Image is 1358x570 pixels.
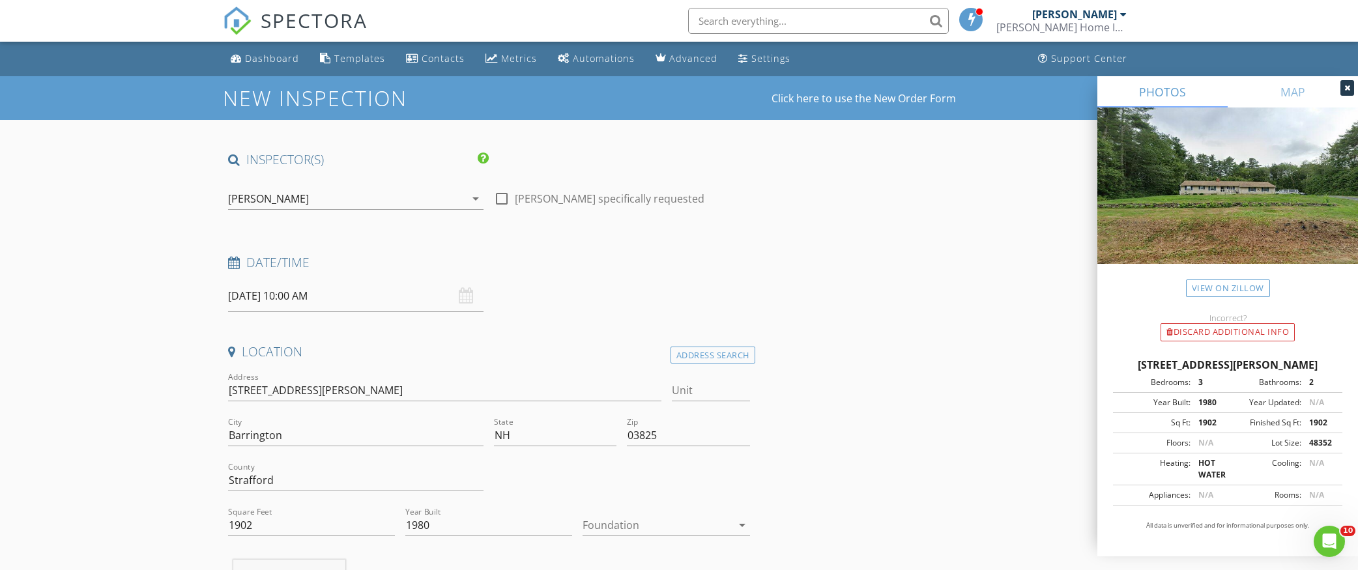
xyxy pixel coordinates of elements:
div: [PERSON_NAME] [1032,8,1117,21]
p: All data is unverified and for informational purposes only. [1113,521,1342,530]
div: HOT WATER [1191,457,1228,481]
div: Bathrooms: [1228,377,1301,388]
span: N/A [1309,457,1324,468]
a: Metrics [480,47,542,71]
div: Settings [751,52,790,64]
img: The Best Home Inspection Software - Spectora [223,7,252,35]
i: arrow_drop_down [468,191,484,207]
div: Discard Additional info [1161,323,1295,341]
div: Knox Home Inspections [996,21,1127,34]
div: Appliances: [1117,489,1191,501]
div: Cooling: [1228,457,1301,481]
div: Address Search [671,347,755,364]
a: PHOTOS [1097,76,1228,107]
div: Automations [573,52,635,64]
div: Sq Ft: [1117,417,1191,429]
h4: INSPECTOR(S) [228,151,489,168]
h4: Date/Time [228,254,750,271]
span: N/A [1309,397,1324,408]
a: View on Zillow [1186,279,1270,297]
div: Templates [334,52,385,64]
div: Lot Size: [1228,437,1301,449]
span: N/A [1198,489,1213,500]
div: Floors: [1117,437,1191,449]
div: 3 [1191,377,1228,388]
div: Advanced [669,52,717,64]
span: SPECTORA [261,7,368,34]
div: Finished Sq Ft: [1228,417,1301,429]
div: Heating: [1117,457,1191,481]
div: Contacts [422,52,465,64]
input: Search everything... [688,8,949,34]
div: 2 [1301,377,1338,388]
div: 1902 [1191,417,1228,429]
div: [STREET_ADDRESS][PERSON_NAME] [1113,357,1342,373]
a: Dashboard [225,47,304,71]
iframe: Intercom live chat [1314,526,1345,557]
a: Templates [315,47,390,71]
a: Automations (Basic) [553,47,640,71]
div: Year Built: [1117,397,1191,408]
div: Bedrooms: [1117,377,1191,388]
a: SPECTORA [223,18,368,45]
h4: Location [228,343,750,360]
a: MAP [1228,76,1358,107]
span: N/A [1309,489,1324,500]
i: arrow_drop_down [734,517,750,533]
h1: New Inspection [223,87,512,109]
a: Settings [733,47,796,71]
div: Rooms: [1228,489,1301,501]
div: [PERSON_NAME] [228,193,309,205]
div: 1902 [1301,417,1338,429]
a: Contacts [401,47,470,71]
a: Support Center [1033,47,1133,71]
img: streetview [1097,107,1358,295]
div: Incorrect? [1097,313,1358,323]
a: Advanced [650,47,723,71]
div: 48352 [1301,437,1338,449]
div: Year Updated: [1228,397,1301,408]
input: Select date [228,280,484,312]
span: N/A [1198,437,1213,448]
label: [PERSON_NAME] specifically requested [515,192,704,205]
div: Metrics [501,52,537,64]
div: Dashboard [245,52,299,64]
a: Click here to use the New Order Form [772,93,956,104]
div: Support Center [1051,52,1127,64]
div: 1980 [1191,397,1228,408]
span: 10 [1340,526,1355,536]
